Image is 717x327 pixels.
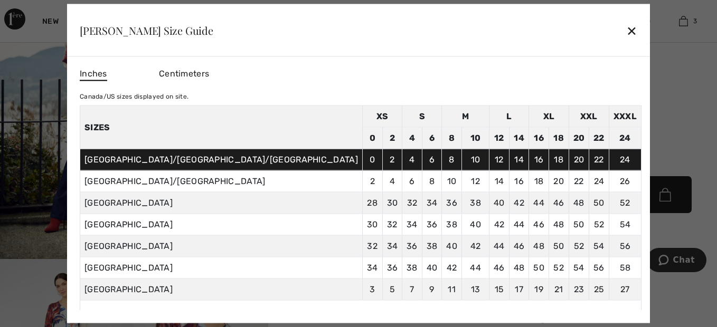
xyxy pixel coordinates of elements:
td: 12 [489,127,510,149]
td: 36 [402,235,422,257]
td: 24 [589,170,609,192]
td: 14 [489,170,510,192]
td: 38 [402,257,422,278]
td: 42 [461,235,489,257]
td: 40 [489,192,510,214]
td: 10 [442,170,462,192]
td: 26 [609,170,641,192]
td: M [442,105,489,127]
td: 56 [589,257,609,278]
td: 36 [422,214,442,235]
td: 11 [442,278,462,300]
td: 23 [569,278,589,300]
td: 20 [569,149,589,170]
td: 12 [489,149,510,170]
td: 0 [362,149,382,170]
td: 18 [529,170,549,192]
td: 42 [489,214,510,235]
td: 27 [609,278,641,300]
td: 19 [529,278,549,300]
th: Sizes [80,105,362,149]
td: [GEOGRAPHIC_DATA]/[GEOGRAPHIC_DATA] [80,170,362,192]
div: ✕ [626,19,637,41]
td: 18 [549,127,569,149]
td: 36 [382,257,402,278]
td: 52 [549,257,569,278]
td: 13 [461,278,489,300]
td: 34 [362,257,382,278]
td: 6 [422,149,442,170]
td: 48 [509,257,529,278]
td: 24 [609,149,641,170]
td: 54 [589,235,609,257]
td: 2 [382,127,402,149]
td: 22 [589,127,609,149]
td: 38 [442,214,462,235]
td: 40 [442,235,462,257]
td: 52 [609,192,641,214]
td: 4 [402,149,422,170]
td: 30 [382,192,402,214]
td: 52 [589,214,609,235]
td: 2 [362,170,382,192]
td: [GEOGRAPHIC_DATA] [80,235,362,257]
td: 22 [569,170,589,192]
td: [GEOGRAPHIC_DATA]/[GEOGRAPHIC_DATA]/[GEOGRAPHIC_DATA] [80,149,362,170]
td: S [402,105,442,127]
td: 32 [382,214,402,235]
td: 50 [589,192,609,214]
td: [GEOGRAPHIC_DATA] [80,278,362,300]
td: 58 [609,257,641,278]
td: 7 [402,278,422,300]
td: 25 [589,278,609,300]
td: 12 [461,170,489,192]
td: XXL [569,105,609,127]
td: 44 [509,214,529,235]
td: 46 [509,235,529,257]
td: [GEOGRAPHIC_DATA] [80,214,362,235]
td: 42 [509,192,529,214]
td: 38 [422,235,442,257]
td: 5 [382,278,402,300]
td: 6 [422,127,442,149]
td: XS [362,105,402,127]
td: 16 [529,149,549,170]
span: Centimeters [159,69,209,79]
td: L [489,105,529,127]
td: 50 [529,257,549,278]
td: 50 [569,214,589,235]
td: 20 [549,170,569,192]
td: 4 [382,170,402,192]
td: 10 [461,149,489,170]
td: 48 [529,235,549,257]
td: 21 [549,278,569,300]
td: 36 [442,192,462,214]
td: 18 [549,149,569,170]
td: 54 [609,214,641,235]
td: 50 [549,235,569,257]
td: [GEOGRAPHIC_DATA] [80,192,362,214]
td: 9 [422,278,442,300]
td: 8 [422,170,442,192]
td: 14 [509,127,529,149]
td: 34 [422,192,442,214]
td: 54 [569,257,589,278]
td: 24 [609,127,641,149]
td: 16 [529,127,549,149]
td: 30 [362,214,382,235]
td: 4 [402,127,422,149]
td: 46 [489,257,510,278]
td: 34 [382,235,402,257]
td: 56 [609,235,641,257]
td: 38 [461,192,489,214]
td: 20 [569,127,589,149]
span: Chat [23,7,45,17]
td: 10 [461,127,489,149]
td: 32 [362,235,382,257]
td: 40 [422,257,442,278]
td: 8 [442,127,462,149]
td: 46 [549,192,569,214]
td: 28 [362,192,382,214]
td: 22 [589,149,609,170]
td: 0 [362,127,382,149]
